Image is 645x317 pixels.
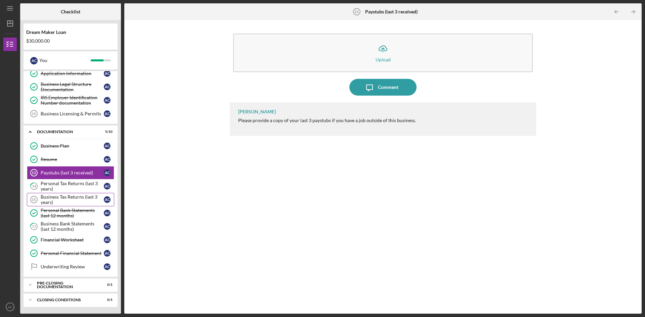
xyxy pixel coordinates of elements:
[104,70,111,77] div: A C
[41,251,104,256] div: Personal Financial Statement
[41,170,104,175] div: Paystubs (last 3 received)
[104,156,111,163] div: A C
[32,112,36,116] tspan: 10
[8,305,12,309] text: AC
[104,210,111,216] div: A C
[27,247,114,260] a: Personal Financial StatementAC
[27,206,114,220] a: Personal Bank Statements (last 12 months)AC
[41,95,104,106] div: IRS Employer Identification Number documentation
[27,107,114,120] a: 10Business Licensing & PermitsAC
[41,264,104,269] div: Underwriting Review
[238,109,276,114] div: [PERSON_NAME]
[27,220,114,233] a: 17Business Bank Statements (last 12 months)AC
[41,221,104,232] div: Business Bank Statements (last 12 months)
[238,118,416,123] div: Please provide a copy of your last 3 paystubs if you have a job outside of this business.
[41,237,104,243] div: Financial Worksheet
[32,198,36,202] tspan: 15
[365,9,418,14] b: Paystubs (last 3 received)
[378,79,398,96] div: Comment
[30,57,38,64] div: A C
[27,139,114,153] a: Business PlanAC
[27,193,114,206] a: 15Business Tax Returns (last 3 years)AC
[104,97,111,104] div: A C
[354,10,358,14] tspan: 13
[41,111,104,116] div: Business Licensing & Permits
[104,84,111,90] div: A C
[61,9,80,14] b: Checklist
[104,110,111,117] div: A C
[26,38,115,44] div: $30,000.00
[32,184,36,189] tspan: 14
[104,263,111,270] div: A C
[27,260,114,273] a: Underwriting ReviewAC
[349,79,417,96] button: Comment
[41,181,104,192] div: Personal Tax Returns (last 3 years)
[376,57,391,62] div: Upload
[104,250,111,257] div: A C
[104,236,111,243] div: A C
[32,224,36,229] tspan: 17
[233,34,533,72] button: Upload
[100,298,113,302] div: 0 / 1
[41,208,104,218] div: Personal Bank Statements (last 12 months)
[27,94,114,107] a: IRS Employer Identification Number documentationAC
[41,143,104,149] div: Business Plan
[104,183,111,190] div: A C
[100,283,113,287] div: 0 / 1
[100,130,113,134] div: 5 / 10
[3,300,17,314] button: AC
[104,143,111,149] div: A C
[27,80,114,94] a: Business Legal Structure DocumentationAC
[27,153,114,166] a: ResumeAC
[37,298,96,302] div: Closing Conditions
[39,55,91,66] div: You
[27,179,114,193] a: 14Personal Tax Returns (last 3 years)AC
[32,171,36,175] tspan: 13
[37,281,96,289] div: Pre-Closing Documentation
[37,130,96,134] div: Documentation
[41,157,104,162] div: Resume
[41,71,104,76] div: Application Information
[26,30,115,35] div: Dream Maker Loan
[41,82,104,92] div: Business Legal Structure Documentation
[27,233,114,247] a: Financial WorksheetAC
[104,196,111,203] div: A C
[104,223,111,230] div: A C
[27,166,114,179] a: 13Paystubs (last 3 received)AC
[27,67,114,80] a: Application InformationAC
[41,194,104,205] div: Business Tax Returns (last 3 years)
[104,169,111,176] div: A C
